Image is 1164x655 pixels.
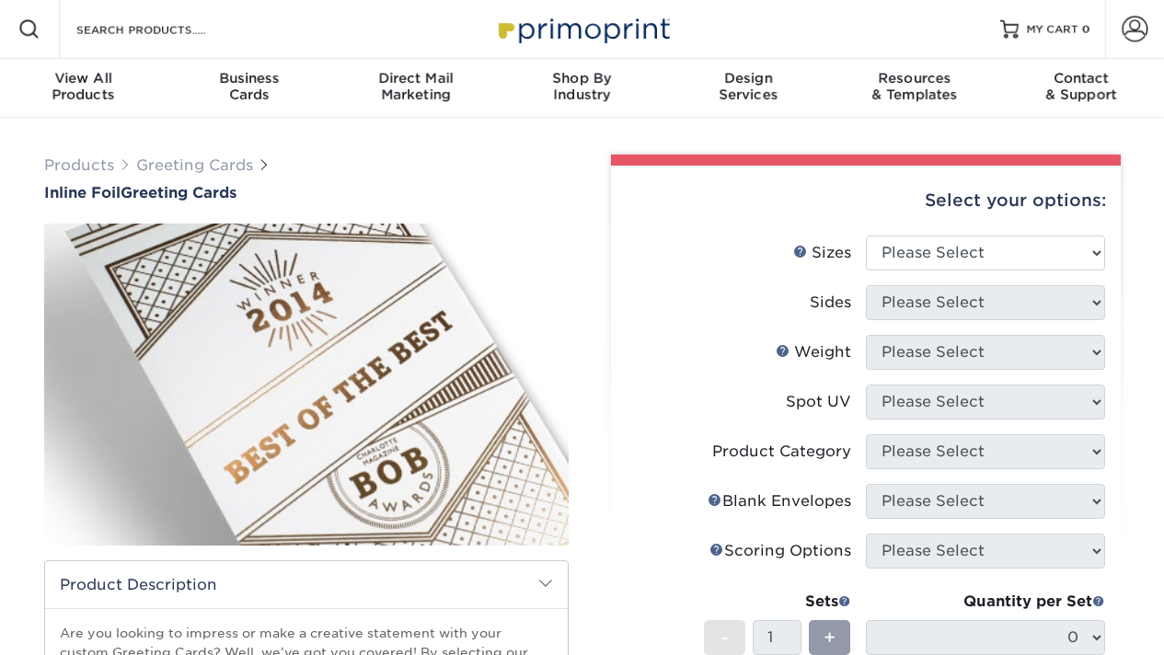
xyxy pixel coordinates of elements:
[709,540,851,562] div: Scoring Options
[832,70,998,86] span: Resources
[75,18,254,40] input: SEARCH PRODUCTS.....
[997,59,1164,118] a: Contact& Support
[332,59,499,118] a: Direct MailMarketing
[712,441,851,463] div: Product Category
[824,624,836,651] span: +
[44,184,569,201] a: Inline FoilGreeting Cards
[44,184,121,201] span: Inline Foil
[776,341,851,363] div: Weight
[167,59,333,118] a: BusinessCards
[810,292,851,314] div: Sides
[332,70,499,103] div: Marketing
[167,70,333,103] div: Cards
[866,591,1105,613] div: Quantity per Set
[167,70,333,86] span: Business
[490,9,674,49] img: Primoprint
[499,59,665,118] a: Shop ByIndustry
[136,156,253,174] a: Greeting Cards
[704,591,851,613] div: Sets
[786,391,851,413] div: Spot UV
[720,624,729,651] span: -
[665,70,832,86] span: Design
[44,184,569,201] h1: Greeting Cards
[1026,22,1078,38] span: MY CART
[499,70,665,103] div: Industry
[45,561,568,608] h2: Product Description
[708,490,851,512] div: Blank Envelopes
[832,59,998,118] a: Resources& Templates
[997,70,1164,103] div: & Support
[626,166,1106,236] div: Select your options:
[997,70,1164,86] span: Contact
[793,242,851,264] div: Sizes
[665,70,832,103] div: Services
[665,59,832,118] a: DesignServices
[832,70,998,103] div: & Templates
[1082,23,1090,36] span: 0
[332,70,499,86] span: Direct Mail
[44,203,569,566] img: Inline Foil 01
[499,70,665,86] span: Shop By
[44,156,114,174] a: Products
